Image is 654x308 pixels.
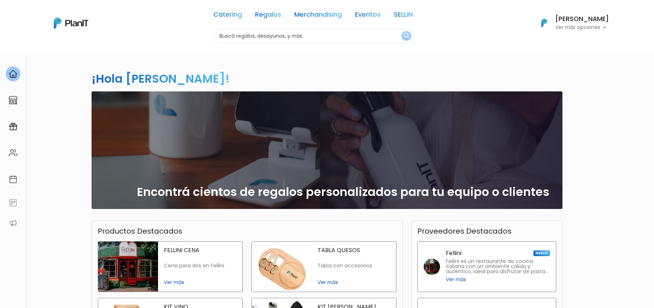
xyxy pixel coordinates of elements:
[424,259,440,275] img: fellini
[9,198,17,207] img: feedback-78b5a0c8f98aac82b08bfc38622c3050aee476f2c9584af64705fc4e61158814.svg
[446,250,461,256] p: Fellini
[318,247,390,253] p: TABLA QUESOS
[555,16,609,22] h6: [PERSON_NAME]
[54,17,88,29] img: PlanIt Logo
[394,12,413,20] a: SELLIN
[213,12,242,20] a: Catering
[9,175,17,184] img: calendar-87d922413cdce8b2cf7b7f5f62616a5cf9e4887200fb71536465627b3292af00.svg
[536,15,552,31] img: PlanIt Logo
[251,241,396,292] a: tabla quesos TABLA QUESOS Tabla con accesorios Ver más
[255,12,281,20] a: Regalos
[555,25,609,30] p: Ver más opciones
[417,227,512,235] h3: Proveedores Destacados
[213,29,413,43] input: Buscá regalos, desayunos, y más
[98,242,158,292] img: fellini cena
[9,70,17,78] img: home-e721727adea9d79c4d83392d1f703f7f8bce08238fde08b1acbfd93340b81755.svg
[318,263,390,269] p: Tabla con accesorios
[9,96,17,104] img: marketplace-4ceaa7011d94191e9ded77b95e3339b90024bf715f7c57f8cf31f2d8c509eaba.svg
[9,219,17,227] img: partners-52edf745621dab592f3b2c58e3bca9d71375a7ef29c3b500c9f145b62cc070d4.svg
[446,259,550,274] p: Fellini es un restaurante de cocina italiana con un ambiente cálido y auténtico, ideal para disfr...
[446,276,466,283] span: Ver más
[404,33,409,40] img: search_button-432b6d5273f82d61273b3651a40e1bd1b912527efae98b1b7a1b2c0702e16a8d.svg
[164,247,237,253] p: FELLINI CENA
[318,279,390,286] span: Ver más
[532,13,609,32] button: PlanIt Logo [PERSON_NAME] Ver más opciones
[92,70,230,87] h2: ¡Hola [PERSON_NAME]!
[137,185,549,199] h2: Encontrá cientos de regalos personalizados para tu equipo o clientes
[164,279,237,286] span: Ver más
[533,250,550,256] span: NUEVO
[294,12,342,20] a: Merchandising
[9,122,17,131] img: campaigns-02234683943229c281be62815700db0a1741e53638e28bf9629b52c665b00959.svg
[252,242,312,292] img: tabla quesos
[355,12,381,20] a: Eventos
[417,241,556,292] a: Fellini NUEVO Fellini es un restaurante de cocina italiana con un ambiente cálido y auténtico, id...
[9,148,17,157] img: people-662611757002400ad9ed0e3c099ab2801c6687ba6c219adb57efc949bc21e19d.svg
[164,263,237,269] p: Cena para dos en Fellini
[98,241,243,292] a: fellini cena FELLINI CENA Cena para dos en Fellini Ver más
[98,227,182,235] h3: Productos Destacados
